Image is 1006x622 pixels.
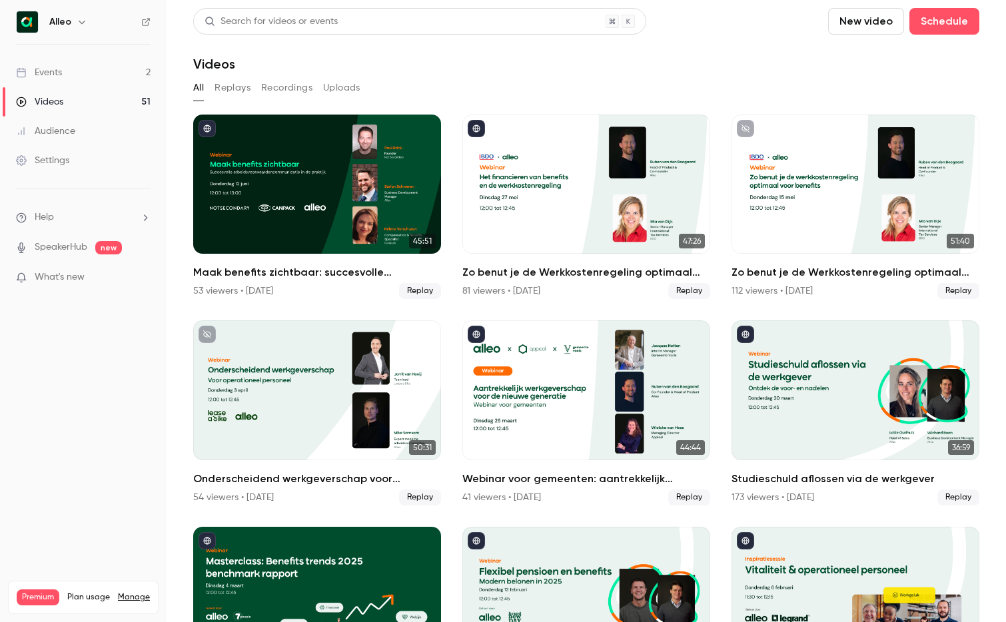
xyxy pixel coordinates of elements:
[909,8,979,35] button: Schedule
[35,210,54,224] span: Help
[16,95,63,109] div: Videos
[193,115,441,299] li: Maak benefits zichtbaar: succesvolle arbeidsvoorwaarden communicatie in de praktijk
[462,320,710,505] a: 44:44Webinar voor gemeenten: aantrekkelijk werkgeverschap voor de nieuwe generatie41 viewers • [D...
[462,320,710,505] li: Webinar voor gemeenten: aantrekkelijk werkgeverschap voor de nieuwe generatie
[732,320,979,505] li: Studieschuld aflossen via de werkgever
[737,326,754,343] button: published
[17,589,59,605] span: Premium
[118,592,150,603] a: Manage
[199,120,216,137] button: published
[462,115,710,299] li: Zo benut je de Werkkostenregeling optimaal voor benefits
[193,491,274,504] div: 54 viewers • [DATE]
[399,283,441,299] span: Replay
[323,77,360,99] button: Uploads
[35,270,85,284] span: What's new
[409,234,436,248] span: 45:51
[35,240,87,254] a: SpeakerHub
[193,77,204,99] button: All
[676,440,705,455] span: 44:44
[17,11,38,33] img: Alleo
[16,154,69,167] div: Settings
[937,283,979,299] span: Replay
[468,532,485,549] button: published
[732,284,813,298] div: 112 viewers • [DATE]
[193,56,235,72] h1: Videos
[205,15,338,29] div: Search for videos or events
[409,440,436,455] span: 50:31
[948,440,974,455] span: 36:59
[668,489,710,505] span: Replay
[937,489,979,505] span: Replay
[95,241,122,254] span: new
[947,234,974,248] span: 51:40
[462,284,540,298] div: 81 viewers • [DATE]
[732,491,814,504] div: 173 viewers • [DATE]
[737,120,754,137] button: unpublished
[193,471,441,487] h2: Onderscheidend werkgeverschap voor operationeel personeel
[399,489,441,505] span: Replay
[732,115,979,299] li: Zo benut je de Werkkostenregeling optimaal voor benefits
[462,115,710,299] a: 47:26Zo benut je de Werkkostenregeling optimaal voor benefits81 viewers • [DATE]Replay
[16,66,62,79] div: Events
[193,264,441,280] h2: Maak benefits zichtbaar: succesvolle arbeidsvoorwaarden communicatie in de praktijk
[468,326,485,343] button: published
[49,15,71,29] h6: Alleo
[679,234,705,248] span: 47:26
[732,264,979,280] h2: Zo benut je de Werkkostenregeling optimaal voor benefits
[135,272,151,284] iframe: Noticeable Trigger
[215,77,251,99] button: Replays
[468,120,485,137] button: published
[199,532,216,549] button: published
[261,77,312,99] button: Recordings
[462,471,710,487] h2: Webinar voor gemeenten: aantrekkelijk werkgeverschap voor de nieuwe generatie
[16,125,75,138] div: Audience
[732,471,979,487] h2: Studieschuld aflossen via de werkgever
[462,264,710,280] h2: Zo benut je de Werkkostenregeling optimaal voor benefits
[199,326,216,343] button: unpublished
[732,115,979,299] a: 51:40Zo benut je de Werkkostenregeling optimaal voor benefits112 viewers • [DATE]Replay
[193,320,441,505] a: 50:31Onderscheidend werkgeverschap voor operationeel personeel54 viewers • [DATE]Replay
[16,210,151,224] li: help-dropdown-opener
[67,592,110,603] span: Plan usage
[828,8,904,35] button: New video
[193,284,273,298] div: 53 viewers • [DATE]
[737,532,754,549] button: published
[193,320,441,505] li: Onderscheidend werkgeverschap voor operationeel personeel
[732,320,979,505] a: 36:59Studieschuld aflossen via de werkgever173 viewers • [DATE]Replay
[668,283,710,299] span: Replay
[193,8,979,614] section: Videos
[193,115,441,299] a: 45:51Maak benefits zichtbaar: succesvolle arbeidsvoorwaarden communicatie in de praktijk53 viewer...
[462,491,541,504] div: 41 viewers • [DATE]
